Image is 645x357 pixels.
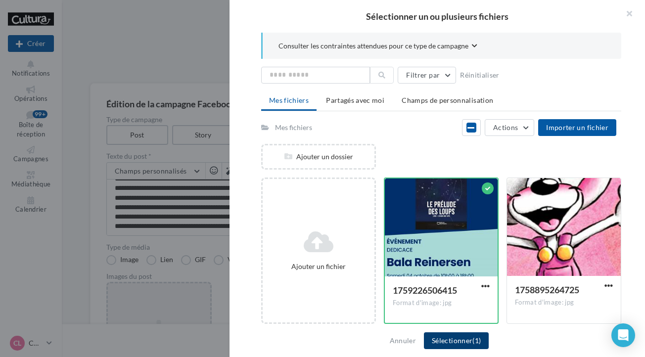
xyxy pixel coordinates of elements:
[611,323,635,347] div: Open Intercom Messenger
[485,119,534,136] button: Actions
[456,69,504,81] button: Réinitialiser
[326,96,384,104] span: Partagés avec moi
[393,285,457,296] span: 1759226506415
[538,119,616,136] button: Importer un fichier
[386,335,420,347] button: Annuler
[546,123,608,132] span: Importer un fichier
[245,12,629,21] h2: Sélectionner un ou plusieurs fichiers
[472,336,481,345] span: (1)
[269,96,309,104] span: Mes fichiers
[393,299,490,308] div: Format d'image: jpg
[493,123,518,132] span: Actions
[515,298,613,307] div: Format d'image: jpg
[275,123,312,133] div: Mes fichiers
[278,41,468,51] span: Consulter les contraintes attendues pour ce type de campagne
[263,152,374,162] div: Ajouter un dossier
[278,41,477,53] button: Consulter les contraintes attendues pour ce type de campagne
[424,332,489,349] button: Sélectionner(1)
[398,67,456,84] button: Filtrer par
[402,96,493,104] span: Champs de personnalisation
[267,262,370,271] div: Ajouter un fichier
[515,284,579,295] span: 1758895264725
